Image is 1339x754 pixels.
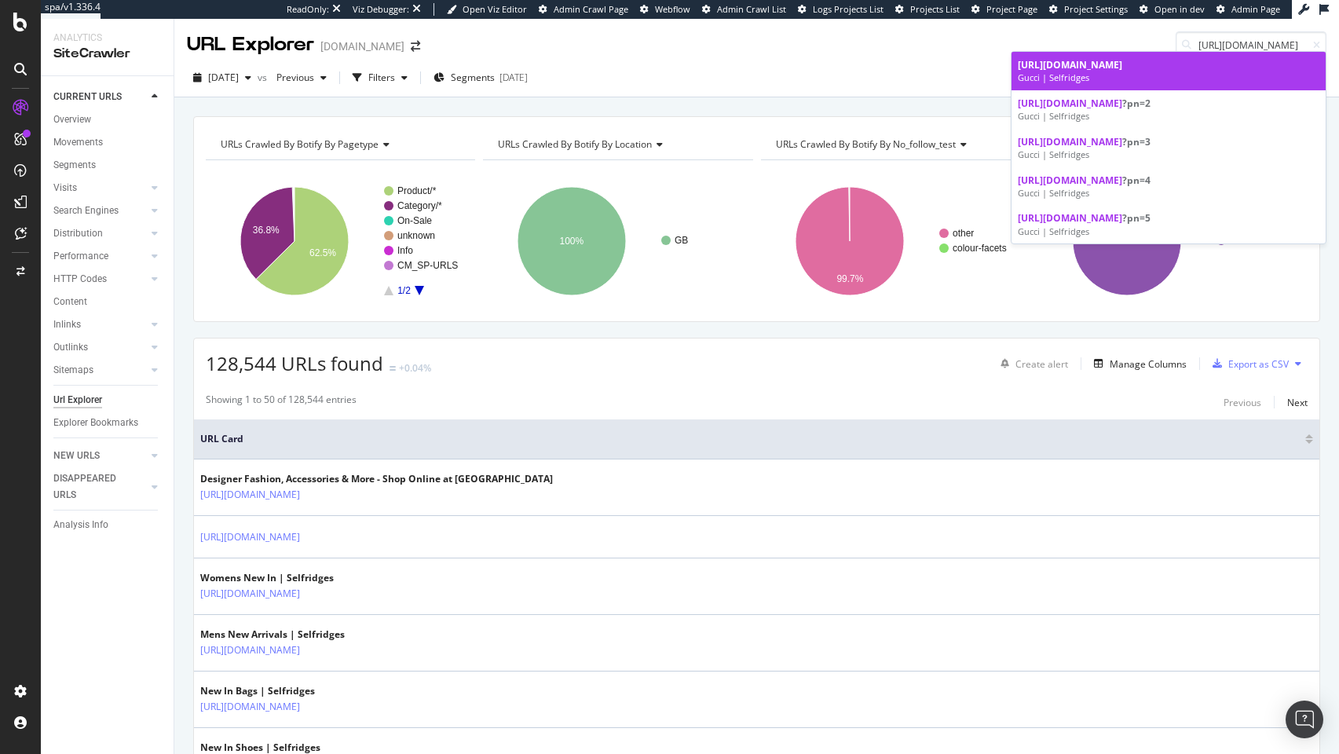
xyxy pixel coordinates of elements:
text: Info [397,245,413,256]
a: [URL][DOMAIN_NAME] [200,529,300,545]
a: Project Page [971,3,1037,16]
span: Admin Page [1231,3,1280,15]
div: Gucci | Selfridges [1018,187,1319,199]
img: Equal [390,366,396,371]
div: Analytics [53,31,161,45]
div: Url Explorer [53,392,102,408]
h4: URLs Crawled By Botify By location [495,132,738,157]
a: CURRENT URLS [53,89,147,105]
a: Admin Page [1216,3,1280,16]
a: Analysis Info [53,517,163,533]
div: Segments [53,157,96,174]
span: 128,544 URLs found [206,350,383,376]
div: Open Intercom Messenger [1286,701,1323,738]
button: Previous [1224,393,1261,412]
button: Previous [270,65,333,90]
a: Admin Crawl List [702,3,786,16]
a: Logs Projects List [798,3,884,16]
span: Open Viz Editor [463,3,527,15]
div: Export as CSV [1228,357,1289,371]
button: Segments[DATE] [427,65,534,90]
input: Find a URL [1176,31,1326,59]
span: URL Card [200,432,1301,446]
span: Project Settings [1064,3,1128,15]
div: Visits [53,180,77,196]
div: Gucci | Selfridges [1018,148,1319,161]
a: Visits [53,180,147,196]
a: Webflow [640,3,690,16]
text: colour-facets [953,243,1007,254]
a: [URL][DOMAIN_NAME] [200,699,300,715]
div: Content [53,294,87,310]
div: Inlinks [53,317,81,333]
div: Outlinks [53,339,88,356]
div: Womens New In | Selfridges [200,571,368,585]
a: Content [53,294,163,310]
a: Project Settings [1049,3,1128,16]
a: Overview [53,112,163,128]
a: Admin Crawl Page [539,3,628,16]
span: Projects List [910,3,960,15]
div: Mens New Arrivals | Selfridges [200,628,368,642]
text: Other [1230,235,1253,246]
span: [URL][DOMAIN_NAME] [1018,174,1122,187]
div: Manage Columns [1110,357,1187,371]
text: Category/* [397,200,442,211]
div: Designer Fashion, Accessories & More - Shop Online at [GEOGRAPHIC_DATA] [200,472,553,486]
div: URL Explorer [187,31,314,58]
svg: A chart. [483,173,752,309]
div: arrow-right-arrow-left [411,41,420,52]
span: [URL][DOMAIN_NAME] [1018,211,1122,225]
svg: A chart. [761,173,1030,309]
span: [URL][DOMAIN_NAME] [1018,97,1122,110]
div: ?pn=2 [1018,97,1319,110]
a: Sitemaps [53,362,147,379]
div: [DATE] [499,71,528,84]
text: 36.8% [253,225,280,236]
div: Sitemaps [53,362,93,379]
text: 100% [560,236,584,247]
a: Open in dev [1140,3,1205,16]
a: [URL][DOMAIN_NAME]?pn=2Gucci | Selfridges [1012,90,1326,129]
a: [URL][DOMAIN_NAME]?pn=4Gucci | Selfridges [1012,167,1326,206]
text: unknown [397,230,435,241]
button: [DATE] [187,65,258,90]
div: +0.04% [399,361,431,375]
a: Url Explorer [53,392,163,408]
button: Filters [346,65,414,90]
text: CM_SP-URLS [397,260,458,271]
a: Performance [53,248,147,265]
div: NEW URLS [53,448,100,464]
span: Open in dev [1154,3,1205,15]
div: Performance [53,248,108,265]
a: [URL][DOMAIN_NAME]?pn=5Gucci | Selfridges [1012,205,1326,243]
div: New In Bags | Selfridges [200,684,368,698]
text: GB [675,235,688,246]
div: Showing 1 to 50 of 128,544 entries [206,393,357,412]
a: Movements [53,134,163,151]
div: Filters [368,71,395,84]
text: 62.5% [309,247,336,258]
text: 1/2 [397,285,411,296]
button: Manage Columns [1088,354,1187,373]
a: Projects List [895,3,960,16]
span: URLs Crawled By Botify By location [498,137,652,151]
div: Next [1287,396,1308,409]
span: vs [258,71,270,84]
div: ?pn=3 [1018,135,1319,148]
a: DISAPPEARED URLS [53,470,147,503]
div: Search Engines [53,203,119,219]
span: 2025 Aug. 18th [208,71,239,84]
a: [URL][DOMAIN_NAME] [200,642,300,658]
div: ReadOnly: [287,3,329,16]
div: Analysis Info [53,517,108,533]
a: Open Viz Editor [447,3,527,16]
div: ?pn=4 [1018,174,1319,187]
a: NEW URLS [53,448,147,464]
span: Project Page [986,3,1037,15]
a: Search Engines [53,203,147,219]
div: Overview [53,112,91,128]
div: Movements [53,134,103,151]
